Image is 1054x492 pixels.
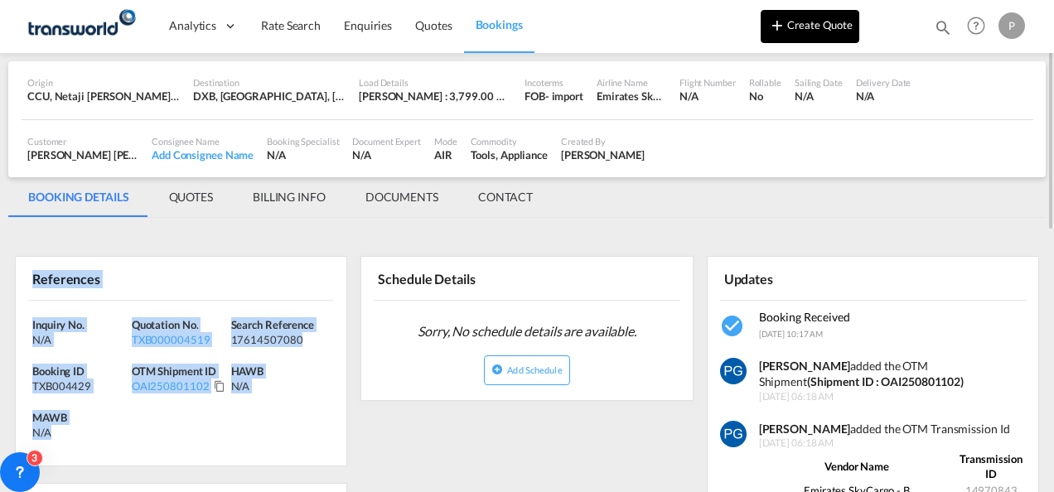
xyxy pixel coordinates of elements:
div: Load Details [359,76,511,89]
div: AIR [434,147,457,162]
div: TXB000004519 [132,332,227,347]
span: [DATE] 06:18 AM [759,390,1027,404]
strong: [PERSON_NAME] [759,422,851,436]
span: [DATE] 10:17 AM [759,329,824,339]
div: added the OTM Shipment [759,358,1027,390]
div: N/A [32,425,51,440]
span: Sorry, No schedule details are available. [411,316,643,347]
div: References [28,263,178,292]
div: Rollable [749,76,781,89]
div: Airline Name [597,76,666,89]
span: MAWB [32,411,67,424]
div: N/A [32,332,128,347]
div: Flight Number [679,76,736,89]
div: Emirates SkyCargo [597,89,666,104]
div: Destination [193,76,346,89]
div: Add Consignee Name [152,147,254,162]
span: Help [962,12,990,40]
div: - import [545,89,583,104]
img: f753ae806dec11f0841701cdfdf085c0.png [25,7,137,45]
div: Updates [720,263,870,292]
div: Tools, Appliance [471,147,548,162]
span: Enquiries [344,18,392,32]
div: Incoterms [525,76,583,89]
div: 17614507080 [231,332,326,347]
div: [PERSON_NAME] [PERSON_NAME] [27,147,138,162]
div: Commodity [471,135,548,147]
body: Editor, editor10 [17,17,288,34]
md-tab-item: BILLING INFO [233,177,346,217]
div: Mode [434,135,457,147]
div: Created By [561,135,645,147]
div: FOB [525,89,545,104]
md-pagination-wrapper: Use the left and right arrow keys to navigate between tabs [8,177,553,217]
md-tab-item: CONTACT [458,177,553,217]
md-icon: Click to Copy [214,380,225,392]
md-icon: icon-plus 400-fg [767,15,787,35]
div: N/A [856,89,911,104]
div: Pradhesh Gautham [561,147,645,162]
span: Inquiry No. [32,318,85,331]
button: icon-plus-circleAdd Schedule [484,355,569,385]
img: vm11kgAAAAZJREFUAwCWHwimzl+9jgAAAABJRU5ErkJggg== [720,358,747,384]
span: Booking ID [32,364,85,378]
div: N/A [267,147,339,162]
span: Rate Search [261,18,321,32]
div: Consignee Name [152,135,254,147]
div: DXB, Dubai International, Dubai, United Arab Emirates, Middle East, Middle East [193,89,346,104]
span: OTM Shipment ID [132,364,217,378]
div: N/A [679,89,736,104]
div: CCU, Netaji Subhash Chandra Bose International, Kolkata, India, Indian Subcontinent, Asia Pacific [27,89,180,104]
div: Sailing Date [795,76,843,89]
span: Analytics [169,17,216,34]
div: Document Expert [352,135,421,147]
md-tab-item: QUOTES [149,177,233,217]
span: Search Reference [231,318,314,331]
strong: (Shipment ID : OAI250801102) [807,374,964,388]
div: TXB004429 [32,379,128,393]
div: Customer [27,135,138,147]
div: No [749,89,781,104]
div: icon-magnify [934,18,952,43]
div: Booking Specialist [267,135,339,147]
md-icon: icon-checkbox-marked-circle [720,313,747,340]
div: OAI250801102 [132,379,210,393]
div: Delivery Date [856,76,911,89]
div: Help [962,12,998,41]
strong: Transmission ID [960,452,1023,480]
div: Schedule Details [374,263,524,292]
span: Booking Received [759,310,850,324]
strong: Vendor Name [824,460,889,473]
button: icon-plus 400-fgCreate Quote [761,10,859,43]
span: Bookings [476,17,523,31]
div: N/A [231,379,331,393]
div: N/A [795,89,843,104]
div: P [998,12,1025,39]
div: Origin [27,76,180,89]
md-icon: icon-magnify [934,18,952,36]
img: vm11kgAAAAZJREFUAwCWHwimzl+9jgAAAABJRU5ErkJggg== [720,421,747,447]
span: [DATE] 06:18 AM [759,437,1027,451]
div: [PERSON_NAME] : 3,799.00 KG | Volumetric Wt : 3,799.00 KG | Chargeable Wt : 3,799.00 KG [359,89,511,104]
span: Quotes [415,18,452,32]
span: Quotation No. [132,318,199,331]
md-tab-item: BOOKING DETAILS [8,177,149,217]
span: HAWB [231,364,264,378]
div: N/A [352,147,421,162]
md-icon: icon-plus-circle [491,364,503,375]
div: added the OTM Transmission Id [759,421,1027,437]
strong: [PERSON_NAME] [759,359,851,373]
span: Add Schedule [507,364,562,375]
md-tab-item: DOCUMENTS [346,177,458,217]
